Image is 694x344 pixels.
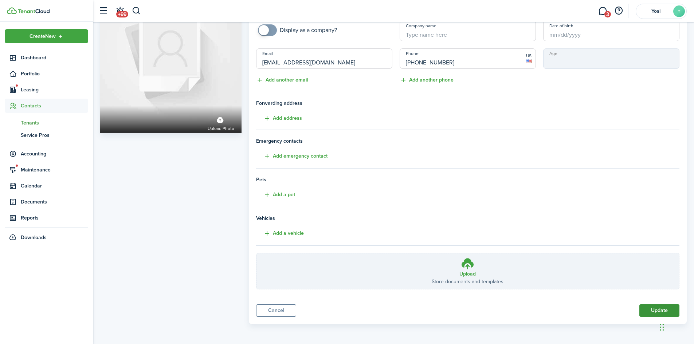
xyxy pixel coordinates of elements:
[5,29,88,43] button: Open menu
[21,150,88,158] span: Accounting
[543,21,679,41] input: mm/dd/yyyy
[5,211,88,225] a: Reports
[639,304,679,317] button: Update
[7,7,17,14] img: TenantCloud
[21,102,88,110] span: Contacts
[432,278,503,285] p: Store documents and templates
[113,2,127,20] a: Notifications
[21,70,88,78] span: Portfolio
[612,5,625,17] button: Open resource center
[459,270,476,278] h3: Upload
[256,214,680,222] h4: Vehicles
[256,48,392,69] input: Add email here
[21,234,47,241] span: Downloads
[208,125,234,132] span: Upload photo
[400,21,536,41] input: Type name here
[256,229,304,238] button: Add a vehicle
[256,137,680,145] h4: Emergency contacts
[256,176,680,183] h4: Pets
[18,9,50,13] img: TenantCloud
[256,304,296,317] a: Cancel
[21,86,88,94] span: Leasing
[256,152,328,161] button: Add emergency contact
[604,11,611,17] span: 3
[256,114,302,123] button: Add address
[256,99,680,107] span: Forwarding address
[21,166,88,174] span: Maintenance
[21,131,88,139] span: Service Pros
[673,5,685,17] avatar-text: Y
[96,4,110,18] button: Open sidebar
[256,191,295,199] button: Add a pet
[21,182,88,190] span: Calendar
[5,129,88,141] a: Service Pros
[208,113,234,132] label: Upload photo
[660,316,664,338] div: Drag
[21,119,88,127] span: Tenants
[5,116,88,129] a: Tenants
[5,51,88,65] a: Dashboard
[526,52,532,59] span: US
[116,11,128,17] span: +99
[641,9,670,14] span: Yosi
[256,76,308,84] button: Add another email
[21,198,88,206] span: Documents
[21,54,88,62] span: Dashboard
[400,48,536,69] input: Add phone number
[400,76,454,84] button: Add another phone
[132,5,141,17] button: Search
[596,2,609,20] a: Messaging
[21,214,88,222] span: Reports
[658,309,694,344] iframe: Chat Widget
[30,34,56,39] span: Create New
